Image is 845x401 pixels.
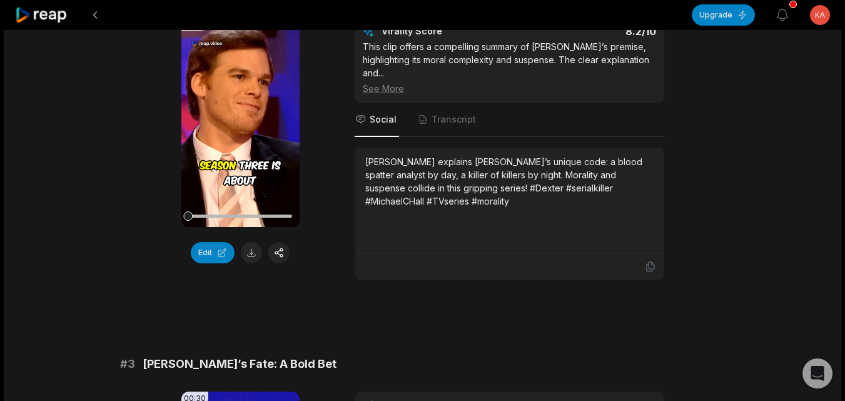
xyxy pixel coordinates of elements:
video: Your browser does not support mp4 format. [181,17,300,227]
div: Virality Score [382,25,516,38]
button: Upgrade [692,4,755,26]
nav: Tabs [355,103,664,137]
button: Edit [191,242,235,263]
div: [PERSON_NAME] explains [PERSON_NAME]’s unique code: a blood spatter analyst by day, a killer of k... [365,155,654,208]
span: Social [370,113,397,126]
div: 8.2 /10 [522,25,656,38]
div: See More [363,82,656,95]
div: This clip offers a compelling summary of [PERSON_NAME]’s premise, highlighting its moral complexi... [363,40,656,95]
span: [PERSON_NAME]’s Fate: A Bold Bet [143,355,336,373]
div: Open Intercom Messenger [802,358,832,388]
span: Transcript [432,113,476,126]
span: # 3 [120,355,135,373]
